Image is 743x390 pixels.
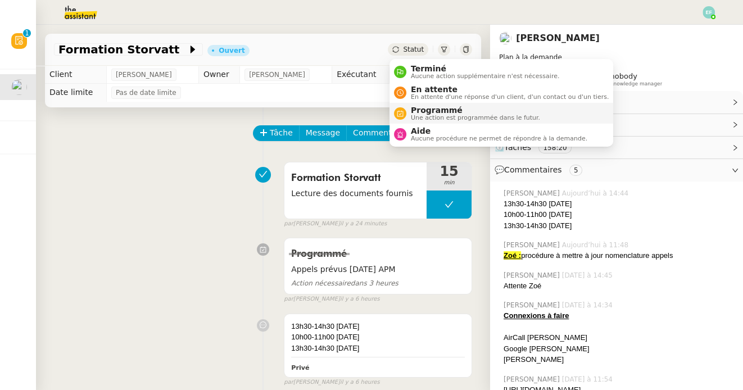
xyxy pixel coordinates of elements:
[253,125,300,141] button: Tâche
[504,220,734,232] div: 13h30-14h30 [DATE]
[284,219,387,229] small: [PERSON_NAME]
[504,300,562,310] span: [PERSON_NAME]
[411,85,609,94] span: En attente
[562,374,615,384] span: [DATE] à 11:54
[411,106,540,115] span: Programmé
[703,6,715,19] img: svg
[411,135,587,142] span: Aucune procédure ne permet de répondre à la demande.
[411,126,587,135] span: Aide
[340,378,380,387] span: il y a 6 heures
[516,33,600,43] a: [PERSON_NAME]
[504,209,734,220] div: 10h00-11h00 [DATE]
[306,126,340,139] span: Message
[504,311,569,320] u: Connexions à faire
[610,81,662,87] span: Knowledge manager
[270,126,293,139] span: Tâche
[291,249,347,259] span: Programmé
[11,79,27,95] img: users%2FyQfMwtYgTqhRP2YHWHmG2s2LYaD3%2Favatar%2Fprofile-pic.png
[116,69,172,80] span: [PERSON_NAME]
[403,46,424,53] span: Statut
[25,29,29,39] p: 1
[291,187,420,200] span: Lecture des documents fournis
[411,64,559,73] span: Terminé
[116,87,176,98] span: Pas de date limite
[427,178,472,188] span: min
[45,84,106,102] td: Date limite
[291,343,465,354] div: 13h30-14h30 [DATE]
[340,294,380,304] span: il y a 6 heures
[291,279,351,287] span: Action nécessaire
[284,294,379,304] small: [PERSON_NAME]
[284,378,293,387] span: par
[499,53,562,61] span: Plan à la demande
[332,66,389,84] td: Exécutant
[490,91,743,113] div: ⚙️Procédures
[291,279,398,287] span: dans 3 heures
[411,73,559,79] span: Aucune action supplémentaire n'est nécessaire.
[23,29,31,37] nz-badge-sup: 1
[291,170,420,187] span: Formation Storvatt
[562,300,615,310] span: [DATE] à 14:34
[610,72,662,87] app-user-label: Knowledge manager
[490,159,743,181] div: 💬Commentaires 5
[249,69,305,80] span: [PERSON_NAME]
[504,354,734,365] div: [PERSON_NAME]
[284,294,293,304] span: par
[562,188,631,198] span: Aujourd’hui à 14:44
[504,198,734,210] div: 13h30-14h30 [DATE]
[610,72,637,80] span: nobody
[198,66,239,84] td: Owner
[504,270,562,280] span: [PERSON_NAME]
[411,94,609,100] span: En attente d'une réponse d'un client, d'un contact ou d'un tiers.
[490,114,743,136] div: 🔐Données client
[291,321,465,332] div: 13h30-14h30 [DATE]
[499,32,511,44] img: users%2FyQfMwtYgTqhRP2YHWHmG2s2LYaD3%2Favatar%2Fprofile-pic.png
[569,165,583,176] nz-tag: 5
[490,137,743,158] div: ⏲️Tâches 158:20
[504,343,734,355] div: Google [PERSON_NAME]
[45,66,106,84] td: Client
[284,378,379,387] small: [PERSON_NAME]
[291,332,465,343] div: 10h00-11h00 [DATE]
[291,364,309,371] b: Privé
[504,250,734,261] div: procédure à mettre à jour nomenclature appels
[495,165,587,174] span: 💬
[504,165,561,174] span: Commentaires
[340,219,387,229] span: il y a 24 minutes
[427,165,472,178] span: 15
[353,126,406,139] span: Commentaire
[504,374,562,384] span: [PERSON_NAME]
[411,115,540,121] span: Une action est programmée dans le futur.
[562,240,631,250] span: Aujourd’hui à 11:48
[562,270,615,280] span: [DATE] à 14:45
[219,47,244,54] div: Ouvert
[504,280,734,292] div: Attente Zoé
[291,263,465,276] span: Appels prévus [DATE] APM
[504,240,562,250] span: [PERSON_NAME]
[504,251,521,260] u: Zoé :
[346,125,413,141] button: Commentaire
[504,188,562,198] span: [PERSON_NAME]
[58,44,187,55] span: Formation Storvatt
[284,219,293,229] span: par
[504,332,734,343] div: AirCall [PERSON_NAME]
[299,125,347,141] button: Message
